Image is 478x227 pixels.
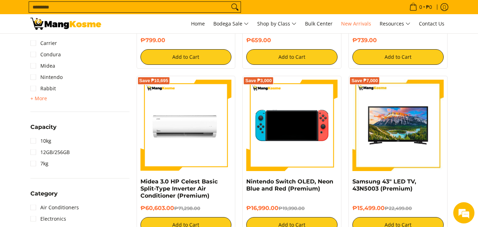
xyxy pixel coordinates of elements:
[246,205,338,212] h6: ₱16,990.00
[30,18,101,30] img: New Arrivals: Fresh Release from The Premium Brands l Mang Kosme
[30,202,79,213] a: Air Conditioners
[30,213,66,225] a: Electronics
[380,19,410,28] span: Resources
[213,19,249,28] span: Bodega Sale
[305,20,333,27] span: Bulk Center
[352,80,444,171] img: samsung-43-inch-led-tv-full-view- mang-kosme
[278,205,305,211] del: ₱19,990.00
[140,49,232,65] button: Add to Cart
[418,5,423,10] span: 0
[30,38,57,49] a: Carrier
[30,124,57,135] summary: Open
[30,135,51,147] a: 10kg
[352,37,444,44] h6: ₱739.00
[30,124,57,130] span: Capacity
[229,2,241,12] button: Search
[140,37,232,44] h6: ₱799.00
[246,80,338,171] img: Nintendo Switch OLED, Neon Blue and Red (Premium) - 0
[140,178,218,199] a: Midea 3.0 HP Celest Basic Split-Type Inverter Air Conditioner (Premium)
[254,14,300,33] a: Shop by Class
[246,178,333,192] a: Nintendo Switch OLED, Neon Blue and Red (Premium)
[210,14,252,33] a: Bodega Sale
[30,191,58,202] summary: Open
[415,14,448,33] a: Contact Us
[385,205,412,211] del: ₱22,499.00
[30,49,61,60] a: Condura
[301,14,336,33] a: Bulk Center
[341,20,371,27] span: New Arrivals
[30,191,58,197] span: Category
[245,79,272,83] span: Save ₱3,000
[140,205,232,212] h6: ₱60,603.00
[108,14,448,33] nav: Main Menu
[246,49,338,65] button: Add to Cart
[352,49,444,65] button: Add to Cart
[140,80,232,171] img: Midea 3.0 HP Celest Basic Split-Type Inverter Air Conditioner (Premium)
[191,20,205,27] span: Home
[30,60,55,72] a: Midea
[338,14,375,33] a: New Arrivals
[419,20,444,27] span: Contact Us
[30,72,63,83] a: Nintendo
[246,37,338,44] h6: ₱659.00
[30,96,47,101] span: + More
[352,178,416,192] a: Samsung 43" LED TV, 43N5003 (Premium)
[30,147,70,158] a: 12GB/256GB
[30,94,47,103] summary: Open
[351,79,378,83] span: Save ₱7,000
[407,3,434,11] span: •
[30,158,48,169] a: 7kg
[30,83,56,94] a: Rabbit
[352,205,444,212] h6: ₱15,499.00
[376,14,414,33] a: Resources
[139,79,168,83] span: Save ₱10,695
[188,14,208,33] a: Home
[257,19,296,28] span: Shop by Class
[425,5,433,10] span: ₱0
[174,205,200,211] del: ₱71,298.00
